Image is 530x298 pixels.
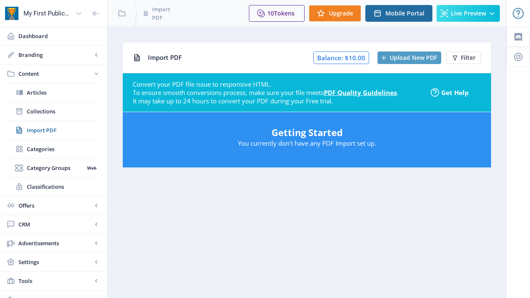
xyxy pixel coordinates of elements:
button: Mobile Portal [365,5,432,22]
span: Import PDF [148,53,182,62]
a: Classifications [8,177,99,196]
span: Upload New PDF [390,54,437,61]
a: Category GroupsWeb [8,159,99,177]
span: Collections [27,107,99,116]
span: Live Preview [451,10,486,17]
span: Settings [18,258,92,266]
button: Filter [446,51,481,64]
span: Import PDF [27,126,99,134]
span: Tools [18,277,92,285]
span: Dashboard [18,32,101,40]
span: Branding [18,51,92,59]
div: Convert your PDF file issue to responsive HTML. [133,80,424,88]
span: Classifications [27,182,99,191]
span: Upgrade [329,10,353,17]
div: To ensure smooth conversions process, make sure your file meets . [133,88,424,97]
a: Articles [8,83,99,102]
a: Collections [8,102,99,121]
a: Get Help [431,88,481,97]
button: Upload New PDF [377,51,441,64]
span: Mobile Portal [385,10,424,17]
a: Import PDF [8,121,99,139]
button: 10Tokens [249,5,305,22]
nb-badge: Web [84,164,99,172]
span: CRM [18,220,92,229]
a: PDF Quality Guidelines [324,88,397,97]
a: Categories [8,140,99,158]
span: Filter [461,54,476,61]
span: Categories [27,145,99,153]
div: It may take up to 24 hours to convert your PDF during your Free trial. [133,97,424,105]
img: app-icon.png [5,7,18,20]
span: Offers [18,201,92,210]
span: Balance: $10.00 [313,51,369,64]
p: You currently don't have any PDF Import set up. [131,139,483,147]
div: My First Publication [23,4,72,23]
span: Content [18,69,92,78]
span: Tokens [274,9,295,17]
span: Category Groups [27,164,84,172]
span: Import PDF [152,5,173,22]
h5: Getting Started [131,126,483,139]
span: Articles [27,88,99,97]
button: Live Preview [437,5,500,22]
button: Upgrade [309,5,361,22]
span: Advertisements [18,239,92,247]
